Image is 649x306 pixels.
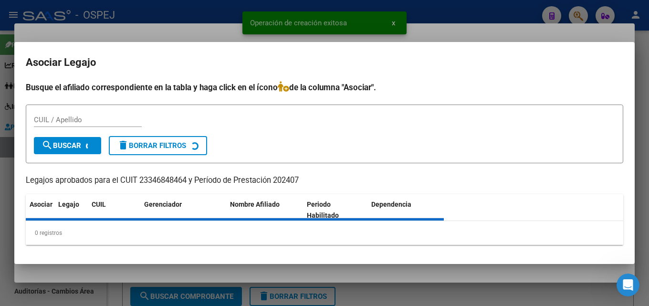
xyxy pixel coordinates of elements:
[117,139,129,151] mat-icon: delete
[26,175,623,187] p: Legajos aprobados para el CUIT 23346848464 y Período de Prestación 202407
[307,200,339,219] span: Periodo Habilitado
[42,139,53,151] mat-icon: search
[34,137,101,154] button: Buscar
[617,274,639,296] iframe: Intercom live chat
[303,194,367,226] datatable-header-cell: Periodo Habilitado
[140,194,226,226] datatable-header-cell: Gerenciador
[226,194,303,226] datatable-header-cell: Nombre Afiliado
[58,200,79,208] span: Legajo
[367,194,444,226] datatable-header-cell: Dependencia
[30,200,52,208] span: Asociar
[26,221,623,245] div: 0 registros
[88,194,140,226] datatable-header-cell: CUIL
[26,53,623,72] h2: Asociar Legajo
[109,136,207,155] button: Borrar Filtros
[54,194,88,226] datatable-header-cell: Legajo
[92,200,106,208] span: CUIL
[371,200,411,208] span: Dependencia
[144,200,182,208] span: Gerenciador
[26,194,54,226] datatable-header-cell: Asociar
[26,81,623,94] h4: Busque el afiliado correspondiente en la tabla y haga click en el ícono de la columna "Asociar".
[42,141,81,150] span: Buscar
[230,200,280,208] span: Nombre Afiliado
[117,141,186,150] span: Borrar Filtros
